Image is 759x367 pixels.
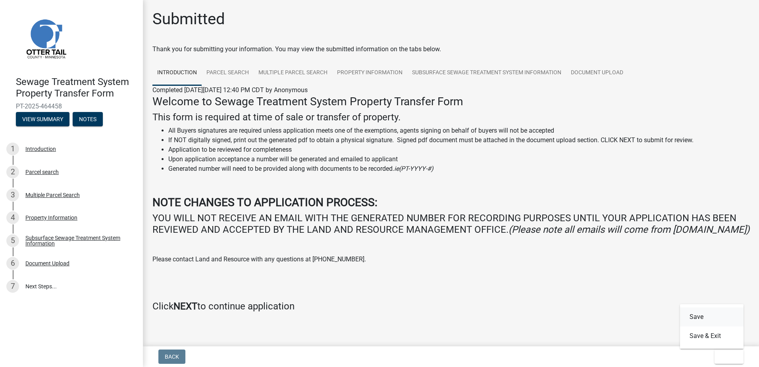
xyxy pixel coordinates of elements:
[152,255,749,264] p: Please contact Land and Resource with any questions at [PHONE_NUMBER].
[152,301,749,312] h4: Click to continue application
[6,189,19,201] div: 3
[152,10,225,29] h1: Submitted
[680,304,744,349] div: Exit
[25,215,77,220] div: Property Information
[407,60,566,86] a: Subsurface Sewage Treatment System Information
[721,353,732,360] span: Exit
[173,301,197,312] strong: NEXT
[16,76,137,99] h4: Sewage Treatment System Property Transfer Form
[168,155,749,164] li: Upon application acceptance a number will be generated and emailed to applicant
[152,95,749,108] h3: Welcome to Sewage Treatment System Property Transfer Form
[16,112,69,126] button: View Summary
[152,60,202,86] a: Introduction
[25,261,69,266] div: Document Upload
[168,126,749,135] li: All Buyers signatures are required unless application meets one of the exemptions, agents signing...
[6,234,19,247] div: 5
[6,143,19,155] div: 1
[509,224,749,235] i: (Please note all emails will come from [DOMAIN_NAME])
[152,86,308,94] span: Completed [DATE][DATE] 12:40 PM CDT by Anonymous
[25,169,59,175] div: Parcel search
[332,60,407,86] a: Property Information
[715,350,744,364] button: Exit
[168,135,749,145] li: If NOT digitally signed, print out the generated pdf to obtain a physical signature. Signed pdf d...
[254,60,332,86] a: Multiple Parcel Search
[168,145,749,155] li: Application to be reviewed for completeness
[25,235,130,246] div: Subsurface Sewage Treatment System Information
[680,307,744,326] button: Save
[152,212,749,236] h4: YOU WILL NOT RECEIVE AN EMAIL WITH THE GENERATED NUMBER FOR RECORDING PURPOSES UNTIL YOUR APPLICA...
[158,350,185,364] button: Back
[152,196,378,209] strong: NOTE CHANGES TO APPLICATION PROCESS:
[16,8,75,68] img: Otter Tail County, Minnesota
[25,146,56,152] div: Introduction
[394,165,433,172] i: ie(PT-YYYY-#)
[6,257,19,270] div: 6
[73,112,103,126] button: Notes
[165,353,179,360] span: Back
[6,166,19,178] div: 2
[73,116,103,123] wm-modal-confirm: Notes
[16,102,127,110] span: PT-2025-464458
[566,60,628,86] a: Document Upload
[152,44,749,54] div: Thank you for submitting your information. You may view the submitted information on the tabs below.
[680,326,744,346] button: Save & Exit
[6,211,19,224] div: 4
[152,112,749,123] h4: This form is required at time of sale or transfer of property.
[25,192,80,198] div: Multiple Parcel Search
[168,164,749,174] li: Generated number will need to be provided along with documents to be recorded.
[202,60,254,86] a: Parcel search
[16,116,69,123] wm-modal-confirm: Summary
[6,280,19,293] div: 7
